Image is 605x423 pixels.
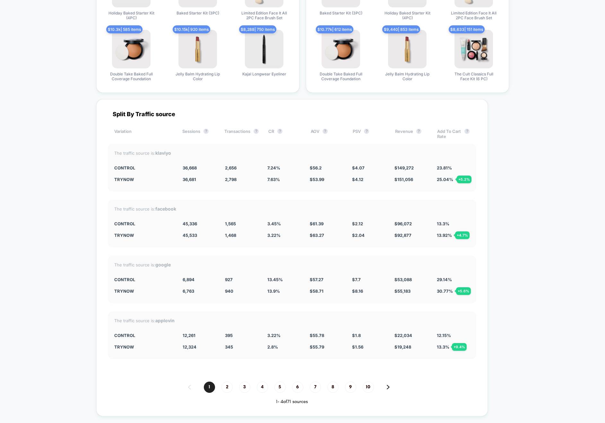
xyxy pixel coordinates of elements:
[225,233,236,238] span: 1,468
[327,382,339,393] span: 8
[394,177,413,182] span: $ 151,056
[437,165,452,170] span: 23.81 %
[114,333,173,338] div: Control
[454,30,493,68] img: produt
[450,72,498,81] span: The Cult Classics Full Face Kit (6 PC)
[456,287,471,295] div: + 5.6 %
[316,25,353,33] span: $ 10.77k | 612 items
[437,221,449,226] span: 13.3 %
[114,221,173,226] div: Control
[183,289,194,294] span: 6,763
[267,344,278,350] span: 2.8 %
[267,233,281,238] span: 3.22 %
[267,333,281,338] span: 3.22 %
[183,165,197,170] span: 36,668
[394,221,412,226] span: $ 96,072
[352,277,361,282] span: $ 7.7
[310,165,322,170] span: $ 56.2
[267,221,281,226] span: 3.45 %
[352,233,365,238] span: $ 2.04
[352,344,363,350] span: $ 1.56
[221,382,233,393] span: 2
[155,318,175,323] strong: applovin
[203,129,209,134] button: ?
[267,177,280,182] span: 7.63 %
[183,177,196,182] span: 36,681
[225,289,233,294] span: 940
[383,72,431,81] span: Jelly Balm Hydrating Lip Color
[114,277,173,282] div: Control
[394,333,412,338] span: $ 22,034
[394,165,414,170] span: $ 149,272
[183,233,197,238] span: 45,533
[394,344,411,350] span: $ 19,248
[239,382,250,393] span: 3
[437,177,453,182] span: 25.04 %
[257,382,268,393] span: 4
[155,262,171,267] strong: google
[182,129,215,139] div: Sessions
[225,344,233,350] span: 345
[352,289,363,294] span: $ 8.16
[178,30,217,68] img: produt
[114,233,173,238] div: TryNow
[224,129,259,139] div: Transactions
[155,150,171,156] strong: klaviyo
[225,333,233,338] span: 395
[114,318,470,323] div: The traffic source is:
[323,129,328,134] button: ?
[452,343,467,351] div: + 9.4 %
[320,11,362,15] span: Baked Starter Kit (3PC)
[108,399,476,405] div: 1 - 4 of 71 sources
[317,72,365,81] span: Double Take Baked Full Coverage Foundation
[437,233,452,238] span: 13.92 %
[345,382,356,393] span: 9
[225,165,237,170] span: 2,656
[277,129,282,134] button: ?
[267,165,280,170] span: 7.24 %
[239,25,276,33] span: $ 8,288 | 750 items
[387,385,390,389] img: pagination forward
[455,231,470,239] div: + 4.7 %
[114,262,470,267] div: The traffic source is:
[242,72,286,76] span: Kajal Longwear Eyeliner
[107,11,155,20] span: Holiday Baked Starter Kit (4PC)
[292,382,303,393] span: 6
[383,11,431,20] span: Holiday Baked Starter Kit (4PC)
[449,25,485,33] span: $ 8,633 | 151 items
[310,344,324,350] span: $ 55.79
[225,277,233,282] span: 927
[183,277,194,282] span: 6,894
[310,177,324,182] span: $ 53.99
[394,277,412,282] span: $ 53,088
[174,72,222,81] span: Jelly Balm Hydrating Lip Color
[322,30,360,68] img: produt
[267,277,283,282] span: 13.45 %
[112,30,151,68] img: produt
[183,221,197,226] span: 45,336
[352,177,363,182] span: $ 4.12
[155,206,176,211] strong: facebook
[177,11,219,15] span: Baked Starter Kit (3PC)
[310,233,324,238] span: $ 63.27
[310,382,321,393] span: 7
[183,333,195,338] span: 12,261
[437,289,453,294] span: 30.77 %
[450,11,498,20] span: Limited Edition Face It All 2PC Face Brush Set
[114,177,173,182] div: TryNow
[394,289,411,294] span: $ 55,183
[107,72,155,81] span: Double Take Baked Full Coverage Foundation
[437,344,449,350] span: 13.3 %
[114,150,470,156] div: The traffic source is:
[240,11,288,20] span: Limited Edition Face It All 2PC Face Brush Set
[437,277,452,282] span: 29.14 %
[310,277,324,282] span: $ 57.27
[274,382,286,393] span: 5
[457,176,471,183] div: + 5.2 %
[114,129,173,139] div: Variation
[364,129,369,134] button: ?
[310,221,324,226] span: $ 61.39
[108,111,476,117] div: Split By Traffic source
[437,333,451,338] span: 12.15 %
[225,177,237,182] span: 2,798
